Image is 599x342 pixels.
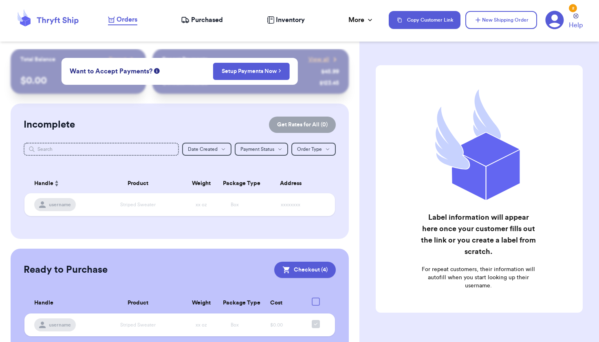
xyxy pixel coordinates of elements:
button: Setup Payments Now [213,63,290,80]
a: Help [569,13,583,30]
span: Date Created [188,147,218,152]
button: Checkout (4) [274,262,336,278]
button: New Shipping Order [465,11,537,29]
span: Payout [109,55,126,64]
h2: Label information will appear here once your customer fills out the link or you create a label fr... [421,212,536,257]
span: Orders [117,15,137,24]
div: More [348,15,374,25]
span: Inventory [276,15,305,25]
button: Payment Status [235,143,288,156]
span: username [49,322,71,328]
span: Payment Status [240,147,274,152]
div: $ 45.99 [321,68,339,76]
th: Package Type [218,174,251,193]
a: Orders [108,15,137,25]
div: $ 123.45 [319,79,339,87]
input: Search [24,143,178,156]
th: Weight [185,293,218,313]
a: Purchased [181,15,223,25]
a: View all [308,55,339,64]
p: Recent Payments [162,55,207,64]
th: Address [251,174,335,193]
button: Get Rates for All (0) [269,117,336,133]
a: Setup Payments Now [222,67,282,75]
span: Purchased [191,15,223,25]
span: Striped Sweater [120,202,156,207]
span: Help [569,20,583,30]
span: $0.00 [270,322,283,327]
h2: Ready to Purchase [24,263,108,276]
p: For repeat customers, their information will autofill when you start looking up their username. [421,265,536,290]
span: xx oz [196,202,207,207]
p: Total Balance [20,55,55,64]
span: Box [231,322,239,327]
a: Payout [109,55,136,64]
span: xx oz [196,322,207,327]
span: Order Type [297,147,322,152]
th: Product [91,174,185,193]
button: Order Type [291,143,336,156]
div: 2 [569,4,577,12]
span: Box [231,202,239,207]
th: Weight [185,174,218,193]
span: xxxxxxxx [281,202,300,207]
th: Cost [251,293,302,313]
button: Copy Customer Link [389,11,460,29]
button: Sort ascending [53,179,60,188]
a: 2 [545,11,564,29]
button: Date Created [182,143,231,156]
th: Product [91,293,185,313]
p: $ 0.00 [20,74,136,87]
span: View all [308,55,329,64]
span: username [49,201,71,208]
span: Handle [34,299,53,307]
h2: Incomplete [24,118,75,131]
span: Handle [34,179,53,188]
a: Inventory [267,15,305,25]
span: Striped Sweater [120,322,156,327]
span: Want to Accept Payments? [70,66,152,76]
th: Package Type [218,293,251,313]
